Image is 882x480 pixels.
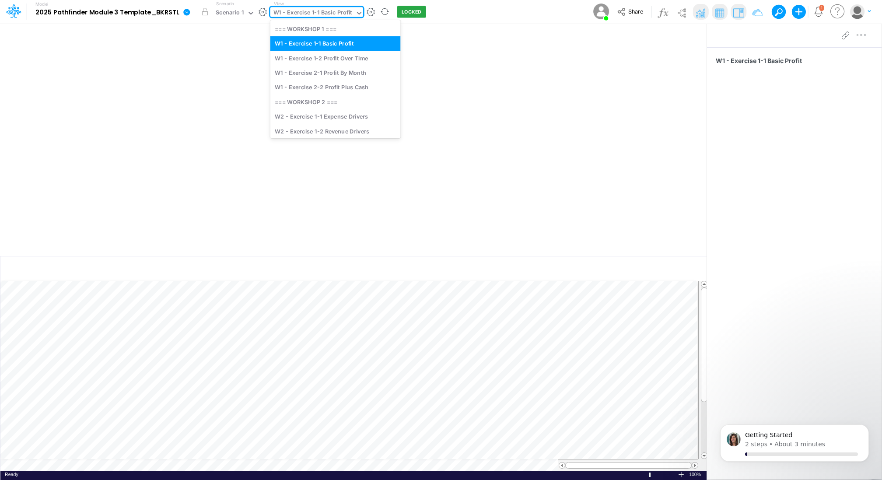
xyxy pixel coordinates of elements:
div: Zoom In [678,471,685,478]
div: W2 - Exercise 1-2 Revenue Drivers [270,124,401,138]
div: W2 - Exercise 1-1 Expense Drivers [270,109,401,124]
label: Scenario [216,0,234,7]
label: Model [35,2,49,7]
span: Share [628,8,643,14]
input: Type a title here [8,260,516,278]
button: LOCKED [397,6,426,18]
div: === WORKSHOP 1 === [270,21,401,36]
iframe: Intercom notifications message [707,414,882,476]
b: 2025 Pathfinder Module 3 Template_BKRSTL [35,9,179,17]
div: W1 - Exercise 1-1 Basic Profit [273,8,352,18]
span: W1 - Exercise 1-1 Basic Profit [716,56,876,65]
div: Zoom [649,473,651,477]
div: In Ready mode [5,471,18,478]
span: 100% [689,471,702,478]
div: 1 unread items [821,6,822,10]
input: Type a title here [7,27,613,45]
div: W1 - Exercise 2-2 Profit Plus Cash [270,80,401,95]
div: Zoom level [689,471,702,478]
div: === WORKSHOP 2 === [270,95,401,109]
img: User Image Icon [591,2,611,21]
div: Zoom [623,471,678,478]
div: Scenario 1 [216,8,244,18]
a: Notifications [813,7,823,17]
span: Ready [5,472,18,477]
div: Zoom Out [615,472,622,478]
label: View [274,0,284,7]
div: W1 - Exercise 1-1 Basic Profit [270,36,401,51]
button: Share [613,5,649,19]
div: W1 - Exercise 1-2 Profit Over Time [270,51,401,65]
iframe: FastComments [716,72,882,193]
div: W1 - Exercise 2-1 Profit By Month [270,65,401,80]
